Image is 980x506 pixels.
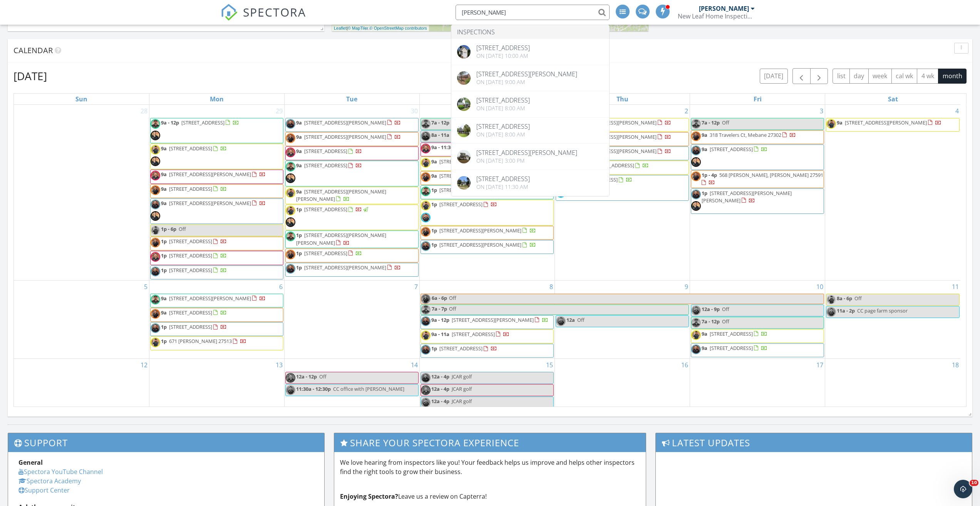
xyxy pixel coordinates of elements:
a: 9a [STREET_ADDRESS][PERSON_NAME] [285,118,419,132]
a: [STREET_ADDRESS][PERSON_NAME] On [DATE] 3:00 pm [451,144,609,170]
img: img_1716.jpeg [691,146,701,155]
li: Inspections [451,25,609,39]
img: img_20250328_184107.jpg [286,206,295,215]
button: list [833,69,850,84]
span: [STREET_ADDRESS][PERSON_NAME] [304,133,386,140]
span: 1p [161,238,167,245]
a: © MapTiler [348,26,369,30]
span: CC page farm sponsor [857,307,908,314]
div: On [DATE] 3:00 pm [476,158,577,164]
a: SPECTORA [221,10,306,27]
span: 1p [296,250,302,257]
span: Off [722,119,729,126]
img: img_20250328_184107.jpg [151,225,160,235]
span: 1p [431,201,437,208]
a: 9a [STREET_ADDRESS][PERSON_NAME][PERSON_NAME] [296,188,386,202]
a: 9a [STREET_ADDRESS][PERSON_NAME] [150,198,283,224]
span: 1p - 6p [161,225,176,232]
span: 9a [161,295,167,302]
a: 1p [STREET_ADDRESS][PERSON_NAME][PERSON_NAME] [702,190,792,204]
a: 9a [STREET_ADDRESS][PERSON_NAME] [420,171,554,185]
img: nick.jpeg [286,162,295,171]
img: img_1714.jpeg [151,309,160,319]
a: 1p [STREET_ADDRESS][PERSON_NAME] [285,263,419,277]
button: [DATE] [760,69,788,84]
a: 1p [STREET_ADDRESS] [161,267,227,274]
button: Previous month [792,68,811,84]
div: On [DATE] 10:00 am [476,53,530,59]
a: Go to October 5, 2025 [142,281,149,293]
a: 1p [STREET_ADDRESS] [150,237,283,250]
a: [STREET_ADDRESS][PERSON_NAME] On [DATE] 9:00 am [451,65,609,91]
span: [STREET_ADDRESS][PERSON_NAME] [439,241,521,248]
span: 9a [161,200,167,207]
span: 7a - 12p [431,119,449,126]
span: 6a - 6p [431,294,447,304]
span: 1p [161,267,167,274]
img: nick.jpeg [691,119,701,129]
span: [STREET_ADDRESS] [169,185,212,192]
span: [STREET_ADDRESS] [304,206,347,213]
span: SPECTORA [243,4,306,20]
img: newleaf202106.jpg [286,217,295,227]
span: [STREET_ADDRESS] [169,267,212,274]
span: 12a [566,316,575,323]
img: nick.jpeg [691,318,701,328]
img: img_1714.jpeg [151,185,160,195]
span: 1p [161,323,167,330]
a: Go to October 9, 2025 [683,281,690,293]
a: 9a [STREET_ADDRESS][PERSON_NAME] [566,148,671,155]
span: [STREET_ADDRESS] [169,323,212,330]
span: [STREET_ADDRESS] [181,119,224,126]
img: img_20250328_184107.jpg [826,295,836,304]
td: Go to October 9, 2025 [555,280,690,359]
span: [STREET_ADDRESS][PERSON_NAME] [439,172,521,179]
input: Search everything... [456,5,610,20]
div: On [DATE] 8:00 am [476,105,530,111]
span: [STREET_ADDRESS][PERSON_NAME] [439,158,521,165]
img: cover.jpg [457,45,471,59]
a: 1p [STREET_ADDRESS] [296,206,369,213]
img: newleaf202106.jpg [151,131,160,140]
img: img_1714.jpeg [151,238,160,247]
a: 9a [STREET_ADDRESS] [161,145,227,152]
a: 9a - 11:30a [STREET_ADDRESS] [420,143,554,156]
td: Go to October 10, 2025 [690,280,825,359]
img: img_1719.jpeg [826,307,836,317]
img: img_1714.jpeg [691,171,701,181]
div: | [332,25,429,32]
span: [STREET_ADDRESS][PERSON_NAME] [439,227,521,234]
a: 1p [STREET_ADDRESS][PERSON_NAME] [431,241,536,248]
img: The Best Home Inspection Software - Spectora [221,4,238,21]
img: img_20250328_184107.jpg [421,158,431,168]
a: © OpenStreetMap contributors [370,26,427,30]
a: Saturday [886,94,900,104]
span: [STREET_ADDRESS] [304,250,347,257]
div: [STREET_ADDRESS] [476,176,530,182]
img: nick.jpeg [151,119,160,129]
img: nick.jpeg [286,232,295,241]
span: [STREET_ADDRESS][PERSON_NAME][PERSON_NAME] [296,232,386,246]
span: 9a [161,171,167,178]
a: 9a [STREET_ADDRESS][PERSON_NAME] [566,119,671,126]
span: [STREET_ADDRESS][PERSON_NAME] [304,119,386,126]
a: 9a [STREET_ADDRESS] [296,148,362,155]
a: 9a [STREET_ADDRESS][PERSON_NAME] [556,146,689,160]
span: 1p [296,264,302,271]
a: Go to October 2, 2025 [683,105,690,117]
span: 11a - 2p [837,307,855,314]
a: 9a [STREET_ADDRESS] [150,308,283,322]
img: img_1714.jpeg [286,133,295,143]
a: Tuesday [345,94,359,104]
img: newleaf202106.jpg [151,211,160,221]
a: 1p [STREET_ADDRESS][PERSON_NAME][PERSON_NAME] [691,188,824,214]
a: 9a [STREET_ADDRESS][PERSON_NAME] [431,172,536,179]
img: img_1705.jpeg [151,252,160,262]
a: 1p - 3:30p [STREET_ADDRESS] [556,161,689,175]
a: 9a [STREET_ADDRESS] [702,146,767,153]
a: Go to October 8, 2025 [548,281,554,293]
td: Go to October 4, 2025 [825,105,960,281]
td: Go to October 3, 2025 [690,105,825,281]
span: 318 Travelers Ct, Mebane 27302 [710,131,781,138]
div: New Leaf Home Inspections [678,12,755,20]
